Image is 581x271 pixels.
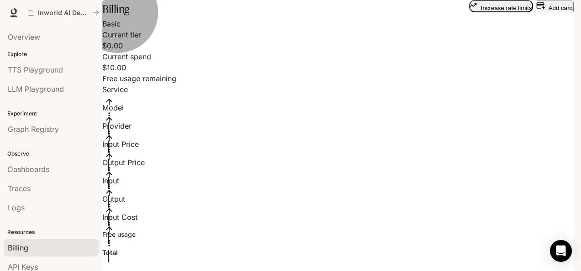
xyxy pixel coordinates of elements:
[102,120,171,131] div: Provider
[102,139,171,150] div: Input Price
[102,168,116,182] button: Sort
[24,4,103,22] button: All workspaces
[102,186,116,200] button: Sort
[102,150,116,163] button: Sort
[102,18,141,29] p: Basic
[102,182,116,195] button: Menu
[102,113,116,127] button: Sort
[102,163,116,177] button: Menu
[102,109,116,122] button: Menu
[102,193,157,204] div: Output
[102,95,116,109] button: Sort
[102,51,151,62] p: Current spend
[102,157,217,168] div: Output Price
[102,127,116,141] button: Menu
[102,73,176,84] p: Free usage remaining
[102,204,116,218] button: Sort
[38,9,89,17] p: Inworld AI Demos
[102,218,116,232] button: Menu
[102,29,141,40] p: Current tier
[102,175,157,186] div: Input
[102,62,176,73] p: $10.00
[102,212,171,223] div: Input Cost
[550,240,572,262] div: Open Intercom Messenger
[102,145,116,159] button: Menu
[102,84,146,95] div: Service
[102,223,116,236] button: Sort
[102,200,116,214] button: Menu
[102,40,151,51] p: $0.00
[102,131,116,145] button: Sort
[102,102,239,113] div: Model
